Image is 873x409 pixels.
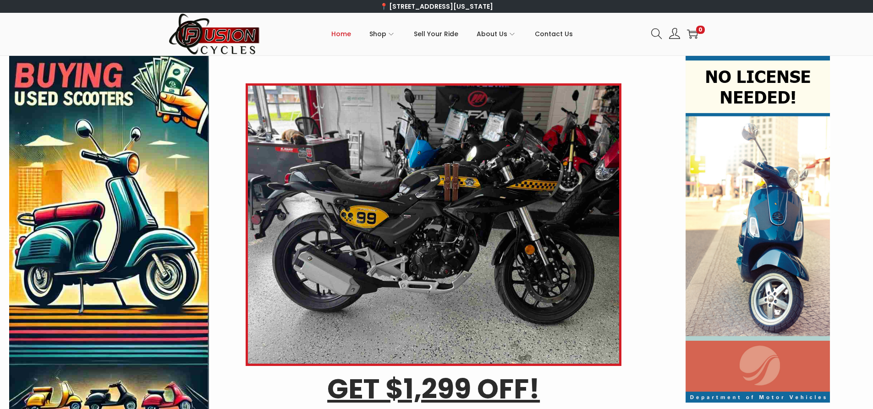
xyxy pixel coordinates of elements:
nav: Primary navigation [260,13,644,55]
a: About Us [477,13,516,55]
span: Home [331,22,351,45]
span: Contact Us [535,22,573,45]
a: 0 [687,28,698,39]
a: 📍 [STREET_ADDRESS][US_STATE] [380,2,493,11]
span: Shop [369,22,386,45]
span: Sell Your Ride [414,22,458,45]
a: Sell Your Ride [414,13,458,55]
a: Home [331,13,351,55]
a: Shop [369,13,395,55]
img: Woostify retina logo [169,13,260,55]
a: Contact Us [535,13,573,55]
span: About Us [477,22,507,45]
u: GET $1,299 OFF! [327,370,540,408]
